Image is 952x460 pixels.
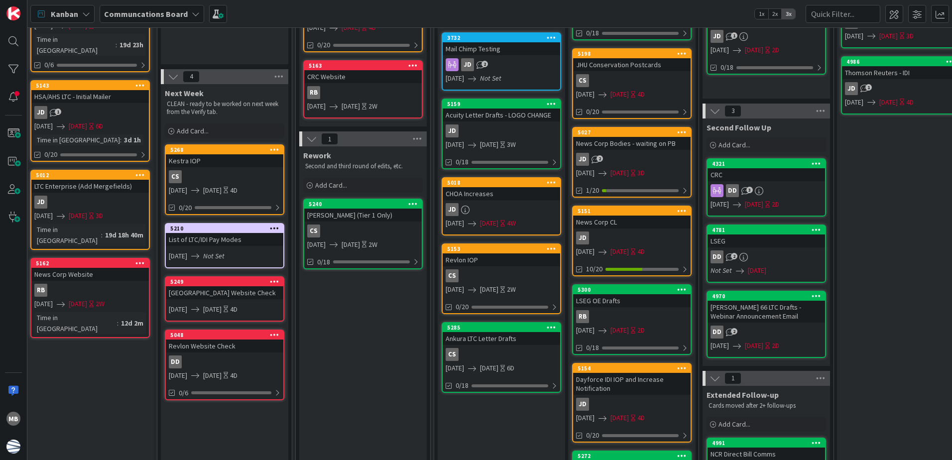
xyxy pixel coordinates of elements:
span: [DATE] [203,370,222,381]
span: 1 [55,109,61,115]
span: Extended Follow-up [707,390,779,400]
span: 0/20 [44,149,57,160]
div: 5012 [36,172,149,179]
span: [DATE] [446,363,464,373]
span: [DATE] [610,89,629,100]
div: Dayforce IDI IOP and Increase Notification [573,373,691,395]
span: [DATE] [169,185,187,196]
div: JD [443,124,560,137]
div: 4781LSEG [708,226,825,247]
div: 5198 [573,49,691,58]
div: 4D [637,89,645,100]
div: 5159 [443,100,560,109]
div: 19d 23h [117,39,146,50]
div: 3732Mail Chimp Testing [443,33,560,55]
div: DD [169,355,182,368]
div: JHU Conservation Postcards [573,58,691,71]
span: 1 [321,133,338,145]
div: 3D [96,211,103,221]
div: 5240 [304,200,422,209]
span: 0/6 [179,388,188,398]
div: 5163 [304,61,422,70]
div: 3732 [447,34,560,41]
span: [DATE] [169,304,187,315]
div: 2D [772,199,779,210]
div: 6D [507,363,514,373]
span: [DATE] [745,341,763,351]
span: [DATE] [203,304,222,315]
span: Rework [303,150,331,160]
span: [DATE] [845,97,863,108]
span: [DATE] [34,299,53,309]
div: RB [31,284,149,297]
span: [DATE] [879,31,898,41]
div: JD [576,153,589,166]
div: DD [708,250,825,263]
div: 5198JHU Conservation Postcards [573,49,691,71]
span: 2 [731,328,737,335]
span: : [101,230,103,240]
div: LSEG [708,234,825,247]
div: 4D [368,22,376,33]
div: 5285 [447,324,560,331]
span: Add Card... [718,140,750,149]
div: 4991 [708,439,825,448]
div: DD [726,184,739,197]
span: [DATE] [342,101,360,112]
div: RB [576,310,589,323]
div: Time in [GEOGRAPHIC_DATA] [34,34,116,56]
div: 4321 [708,159,825,168]
div: Time in [GEOGRAPHIC_DATA] [34,134,120,145]
span: Add Card... [718,420,750,429]
div: 5240 [309,201,422,208]
div: 4781 [708,226,825,234]
span: 1 [731,32,737,39]
span: 2x [768,9,782,19]
span: [DATE] [169,370,187,381]
div: List of LTC/IDI Pay Modes [166,233,283,246]
div: 5143 [36,82,149,89]
div: 5018 [447,179,560,186]
div: News Corp Website [31,268,149,281]
span: [DATE] [307,239,326,250]
div: RB [304,86,422,99]
span: [DATE] [610,413,629,423]
span: [DATE] [845,31,863,41]
div: 5153 [443,244,560,253]
div: CS [573,74,691,87]
div: LTC Enterprise (Add Mergefields) [31,180,149,193]
div: Acuity Letter Drafts - LOGO CHANGE [443,109,560,121]
div: JD [446,203,459,216]
div: CS [446,269,459,282]
div: 5300LSEG OE Drafts [573,285,691,307]
div: 5143HSA/AHS LTC - Initial Mailer [31,81,149,103]
span: [DATE] [610,168,629,178]
span: [DATE] [69,211,87,221]
div: 4970[PERSON_NAME] 66 LTC Drafts - Webinar Announcement Email [708,292,825,323]
div: 4970 [708,292,825,301]
span: 3 [724,105,741,117]
span: 0/18 [586,28,599,38]
div: Revlon Website Check [166,340,283,352]
div: 5143 [31,81,149,90]
div: 5027 [578,129,691,136]
span: 1 [865,84,872,91]
div: 2D [772,341,779,351]
div: 2W [368,101,377,112]
span: [DATE] [203,185,222,196]
span: 0/6 [44,60,54,70]
span: [DATE] [342,239,360,250]
div: DD [166,355,283,368]
div: CS [576,74,589,87]
div: JD [573,231,691,244]
div: 2W [507,284,516,295]
div: 3d 1h [121,134,143,145]
div: 2W [368,239,377,250]
img: Visit kanbanzone.com [6,6,20,20]
div: JD [443,203,560,216]
span: 0/20 [179,203,192,213]
span: Add Card... [177,126,209,135]
div: 5268Kestra IOP [166,145,283,167]
span: [DATE] [480,284,498,295]
span: Add Card... [315,181,347,190]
